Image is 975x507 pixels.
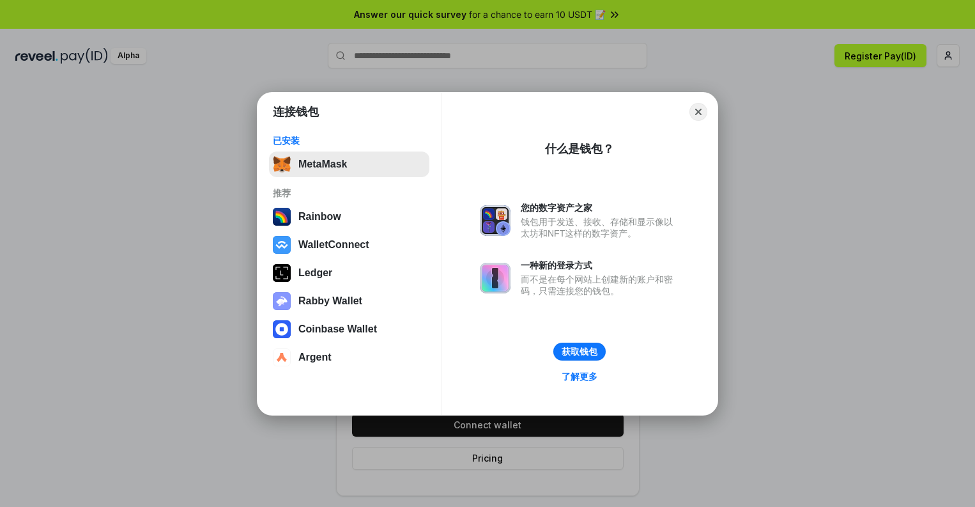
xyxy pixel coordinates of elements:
button: Ledger [269,260,429,286]
img: svg+xml,%3Csvg%20xmlns%3D%22http%3A%2F%2Fwww.w3.org%2F2000%2Fsvg%22%20fill%3D%22none%22%20viewBox... [480,205,511,236]
img: svg+xml,%3Csvg%20width%3D%2228%22%20height%3D%2228%22%20viewBox%3D%220%200%2028%2028%22%20fill%3D... [273,236,291,254]
button: WalletConnect [269,232,429,258]
div: 已安装 [273,135,426,146]
div: 您的数字资产之家 [521,202,679,214]
div: 了解更多 [562,371,597,382]
div: MetaMask [298,159,347,170]
div: 一种新的登录方式 [521,260,679,271]
a: 了解更多 [554,368,605,385]
div: WalletConnect [298,239,369,251]
div: 获取钱包 [562,346,597,357]
div: 钱包用于发送、接收、存储和显示像以太坊和NFT这样的数字资产。 [521,216,679,239]
div: Rainbow [298,211,341,222]
div: Argent [298,352,332,363]
button: 获取钱包 [553,343,606,361]
div: Rabby Wallet [298,295,362,307]
img: svg+xml,%3Csvg%20xmlns%3D%22http%3A%2F%2Fwww.w3.org%2F2000%2Fsvg%22%20fill%3D%22none%22%20viewBox... [480,263,511,293]
img: svg+xml,%3Csvg%20width%3D%2228%22%20height%3D%2228%22%20viewBox%3D%220%200%2028%2028%22%20fill%3D... [273,320,291,338]
div: Ledger [298,267,332,279]
button: Rainbow [269,204,429,230]
div: 推荐 [273,187,426,199]
img: svg+xml,%3Csvg%20xmlns%3D%22http%3A%2F%2Fwww.w3.org%2F2000%2Fsvg%22%20fill%3D%22none%22%20viewBox... [273,292,291,310]
button: MetaMask [269,152,429,177]
div: Coinbase Wallet [298,324,377,335]
button: Coinbase Wallet [269,316,429,342]
div: 而不是在每个网站上创建新的账户和密码，只需连接您的钱包。 [521,274,679,297]
button: Close [689,103,707,121]
img: svg+xml,%3Csvg%20fill%3D%22none%22%20height%3D%2233%22%20viewBox%3D%220%200%2035%2033%22%20width%... [273,155,291,173]
h1: 连接钱包 [273,104,319,120]
button: Argent [269,345,429,370]
img: svg+xml,%3Csvg%20width%3D%22120%22%20height%3D%22120%22%20viewBox%3D%220%200%20120%20120%22%20fil... [273,208,291,226]
img: svg+xml,%3Csvg%20width%3D%2228%22%20height%3D%2228%22%20viewBox%3D%220%200%2028%2028%22%20fill%3D... [273,348,291,366]
div: 什么是钱包？ [545,141,614,157]
img: svg+xml,%3Csvg%20xmlns%3D%22http%3A%2F%2Fwww.w3.org%2F2000%2Fsvg%22%20width%3D%2228%22%20height%3... [273,264,291,282]
button: Rabby Wallet [269,288,429,314]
